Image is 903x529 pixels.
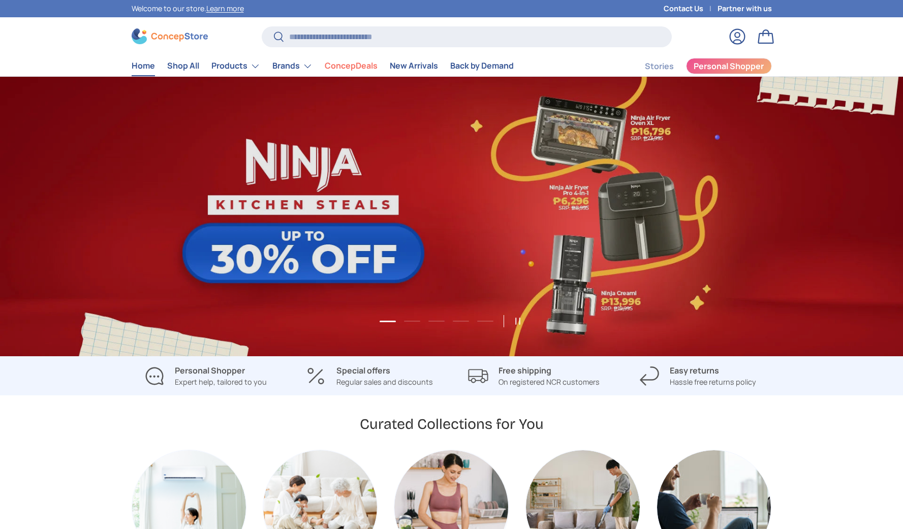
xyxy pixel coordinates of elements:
p: Hassle free returns policy [670,377,756,388]
strong: Personal Shopper [175,365,245,376]
a: Partner with us [718,3,772,14]
strong: Free shipping [499,365,551,376]
a: Contact Us [664,3,718,14]
a: Brands [272,56,313,76]
a: Free shipping On registered NCR customers [460,364,608,388]
a: New Arrivals [390,56,438,76]
summary: Products [205,56,266,76]
nav: Primary [132,56,514,76]
summary: Brands [266,56,319,76]
h2: Curated Collections for You [360,415,544,433]
a: Home [132,56,155,76]
p: On registered NCR customers [499,377,600,388]
p: Expert help, tailored to you [175,377,267,388]
p: Regular sales and discounts [336,377,433,388]
nav: Secondary [620,56,772,76]
a: Back by Demand [450,56,514,76]
a: Special offers Regular sales and discounts [296,364,444,388]
strong: Special offers [336,365,390,376]
p: Welcome to our store. [132,3,244,14]
strong: Easy returns [670,365,719,376]
a: Personal Shopper [686,58,772,74]
span: Personal Shopper [694,62,764,70]
a: Easy returns Hassle free returns policy [624,364,772,388]
a: ConcepDeals [325,56,378,76]
a: Products [211,56,260,76]
a: Stories [645,56,674,76]
img: ConcepStore [132,28,208,44]
a: Shop All [167,56,199,76]
a: Personal Shopper Expert help, tailored to you [132,364,279,388]
a: Learn more [206,4,244,13]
